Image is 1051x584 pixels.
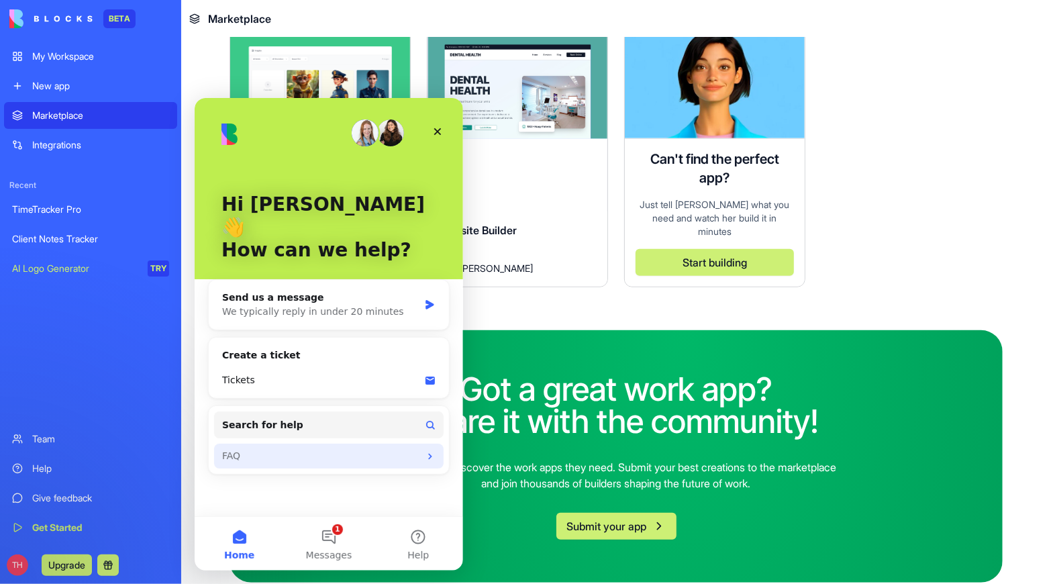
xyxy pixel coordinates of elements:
[624,26,805,288] a: Ella AI assistantCan't find the perfect app?Just tell [PERSON_NAME] what you need and watch her b...
[12,262,138,275] div: AI Logo Generator
[32,521,169,534] div: Get Started
[42,558,92,571] a: Upgrade
[4,485,177,512] a: Give feedback
[4,426,177,452] a: Team
[4,455,177,482] a: Help
[4,72,177,99] a: New app
[427,26,608,288] a: Website BuilderAvatar[PERSON_NAME]
[438,224,517,237] span: Website Builder
[636,150,794,187] h4: Can't find the perfect app?
[195,98,463,571] iframe: Intercom live chat
[32,491,169,505] div: Give feedback
[4,132,177,158] a: Integrations
[391,459,842,491] p: Help others discover the work apps they need. Submit your best creations to the marketplace and j...
[208,11,271,27] span: Marketplace
[12,232,169,246] div: Client Notes Tracker
[636,198,794,238] div: Just tell [PERSON_NAME] what you need and watch her build it in minutes
[4,226,177,252] a: Client Notes Tracker
[42,554,92,576] button: Upgrade
[4,196,177,223] a: TimeTracker Pro
[32,432,169,446] div: Team
[12,203,169,216] div: TimeTracker Pro
[4,102,177,129] a: Marketplace
[4,180,177,191] span: Recent
[148,260,169,277] div: TRY
[213,452,234,462] span: Help
[625,27,805,139] img: Ella AI assistant
[413,373,819,438] h2: Got a great work app? Share it with the community!
[9,9,136,28] a: BETA
[4,43,177,70] a: My Workspace
[636,249,794,276] button: Start building
[7,554,28,576] span: TH
[4,255,177,282] a: AI Logo GeneratorTRY
[32,138,169,152] div: Integrations
[460,261,533,275] span: [PERSON_NAME]
[103,9,136,28] div: BETA
[32,462,169,475] div: Help
[32,79,169,93] div: New app
[9,9,93,28] img: logo
[32,50,169,63] div: My Workspace
[556,513,677,540] button: Submit your app
[4,514,177,541] a: Get Started
[32,109,169,122] div: Marketplace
